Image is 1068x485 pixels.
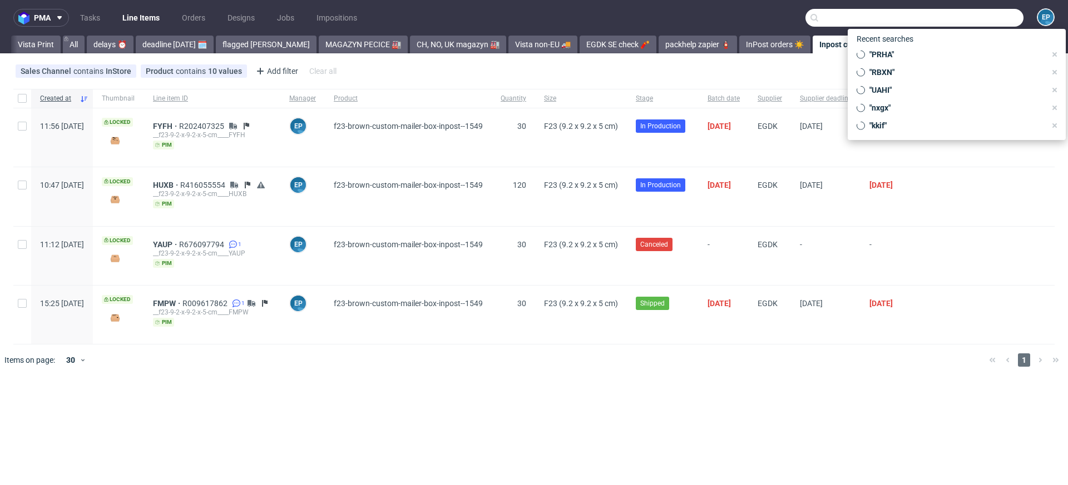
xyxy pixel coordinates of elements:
[40,240,84,249] span: 11:12 [DATE]
[290,296,306,311] figcaption: EP
[182,299,230,308] a: R009617862
[221,9,261,27] a: Designs
[153,240,179,249] a: YAUP
[708,299,731,308] span: [DATE]
[501,94,526,103] span: Quantity
[869,299,893,308] span: [DATE]
[153,259,174,268] span: pim
[40,122,84,131] span: 11:56 [DATE]
[334,299,483,308] span: f23-brown-custom-mailer-box-inpost--1549
[636,94,690,103] span: Stage
[153,199,174,208] span: pim
[208,67,242,76] div: 10 values
[175,9,212,27] a: Orders
[865,120,1046,131] span: "kkif"
[241,299,245,308] span: 1
[334,94,483,103] span: Product
[179,240,226,249] a: R676097794
[307,63,339,79] div: Clear all
[640,239,668,249] span: Canceled
[869,240,930,272] span: -
[319,36,408,53] a: MAGAZYN PECICE 🏭
[800,240,852,272] span: -
[310,9,364,27] a: Impositions
[153,318,174,327] span: pim
[290,177,306,193] figcaption: EP
[640,298,665,308] span: Shipped
[800,181,823,189] span: [DATE]
[865,49,1046,60] span: "PRHA"
[153,131,271,139] div: __f23-9-2-x-9-2-x-5-cm____FYFH
[153,94,271,103] span: Line item ID
[102,251,128,266] img: version_two_editor_design
[758,122,778,131] span: EGDK
[758,299,778,308] span: EGDK
[153,181,180,189] a: HUXB
[251,62,300,80] div: Add filter
[544,240,618,249] span: F23 (9.2 x 9.2 x 5 cm)
[153,299,182,308] a: FMPW
[21,67,73,76] span: Sales Channel
[865,102,1046,113] span: "nxgx"
[73,9,107,27] a: Tasks
[216,36,317,53] a: flagged [PERSON_NAME]
[739,36,810,53] a: InPost orders ☀️
[544,299,618,308] span: F23 (9.2 x 9.2 x 5 cm)
[60,352,80,368] div: 30
[290,118,306,134] figcaption: EP
[13,9,69,27] button: pma
[517,240,526,249] span: 30
[708,240,740,272] span: -
[708,122,731,131] span: [DATE]
[517,299,526,308] span: 30
[116,9,166,27] a: Line Items
[153,141,174,149] span: pim
[180,181,228,189] span: R416055554
[800,299,823,308] span: [DATE]
[102,236,133,245] span: Locked
[153,189,271,198] div: __f23-9-2-x-9-2-x-5-cm____HUXB
[102,118,133,127] span: Locked
[513,181,526,189] span: 120
[800,94,852,103] span: Supplier deadline
[40,299,84,308] span: 15:25 [DATE]
[102,94,135,103] span: Thumbnail
[40,94,75,103] span: Created at
[640,180,681,190] span: In Production
[153,122,179,131] a: FYFH
[226,240,241,249] a: 1
[758,181,778,189] span: EGDK
[4,354,55,366] span: Items on page:
[1018,353,1030,367] span: 1
[18,12,34,24] img: logo
[179,122,226,131] a: R202407325
[758,240,778,249] span: EGDK
[640,121,681,131] span: In Production
[813,36,885,53] a: Inpost custom
[176,67,208,76] span: contains
[102,177,133,186] span: Locked
[40,181,84,189] span: 10:47 [DATE]
[63,36,85,53] a: All
[708,94,740,103] span: Batch date
[410,36,506,53] a: CH, NO, UK magazyn 🏭
[659,36,737,53] a: packhelp zapier 🧯
[238,240,241,249] span: 1
[1038,9,1054,25] figcaption: EP
[11,36,61,53] a: Vista Print
[508,36,577,53] a: Vista non-EU 🚚
[544,122,618,131] span: F23 (9.2 x 9.2 x 5 cm)
[758,94,782,103] span: Supplier
[334,122,483,131] span: f23-brown-custom-mailer-box-inpost--1549
[87,36,133,53] a: delays ⏰
[102,133,128,148] img: version_two_editor_design
[869,181,893,189] span: [DATE]
[136,36,214,53] a: deadline [DATE] 🗓️
[544,181,618,189] span: F23 (9.2 x 9.2 x 5 cm)
[334,240,483,249] span: f23-brown-custom-mailer-box-inpost--1549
